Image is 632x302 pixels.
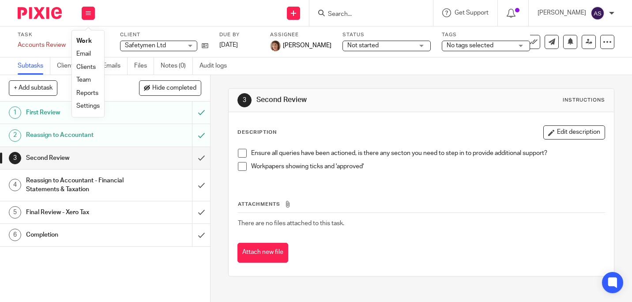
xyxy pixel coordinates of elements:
[563,97,605,104] div: Instructions
[152,85,196,92] span: Hide completed
[18,57,50,75] a: Subtasks
[9,206,21,219] div: 5
[18,31,66,38] label: Task
[238,220,344,226] span: There are no files attached to this task.
[26,174,131,196] h1: Reassign to Accountant - Financial Statements & Taxation
[442,31,530,38] label: Tags
[591,6,605,20] img: svg%3E
[237,93,252,107] div: 3
[76,77,91,83] a: Team
[134,57,154,75] a: Files
[543,125,605,140] button: Edit description
[9,106,21,119] div: 1
[76,103,100,109] a: Settings
[283,41,331,50] span: [PERSON_NAME]
[139,80,201,95] button: Hide completed
[26,106,131,119] h1: First Review
[237,129,277,136] p: Description
[251,162,605,171] p: Workpapers showing ticks and 'approved'
[342,31,431,38] label: Status
[9,179,21,191] div: 4
[9,152,21,164] div: 3
[237,243,288,263] button: Attach new file
[120,31,208,38] label: Client
[219,42,238,48] span: [DATE]
[9,129,21,142] div: 2
[270,31,331,38] label: Assignee
[256,95,440,105] h1: Second Review
[125,42,166,49] span: Safetymen Ltd
[538,8,586,17] p: [PERSON_NAME]
[455,10,489,16] span: Get Support
[18,41,66,49] div: Accounts Review
[327,11,406,19] input: Search
[270,41,281,51] img: Pixie%204.jpg
[161,57,193,75] a: Notes (0)
[26,151,131,165] h1: Second Review
[9,229,21,241] div: 6
[347,42,379,49] span: Not started
[199,57,233,75] a: Audit logs
[103,57,128,75] a: Emails
[76,90,98,96] a: Reports
[18,7,62,19] img: Pixie
[238,202,280,207] span: Attachments
[57,57,96,75] a: Client tasks
[76,38,92,44] a: Work
[76,51,91,57] a: Email
[219,31,259,38] label: Due by
[26,128,131,142] h1: Reassign to Accountant
[447,42,493,49] span: No tags selected
[26,206,131,219] h1: Final Review - Xero Tax
[9,80,57,95] button: + Add subtask
[76,64,96,70] a: Clients
[251,149,605,158] p: Ensure all queries have been actioned, is there any secton you need to step in to provide additio...
[26,228,131,242] h1: Completion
